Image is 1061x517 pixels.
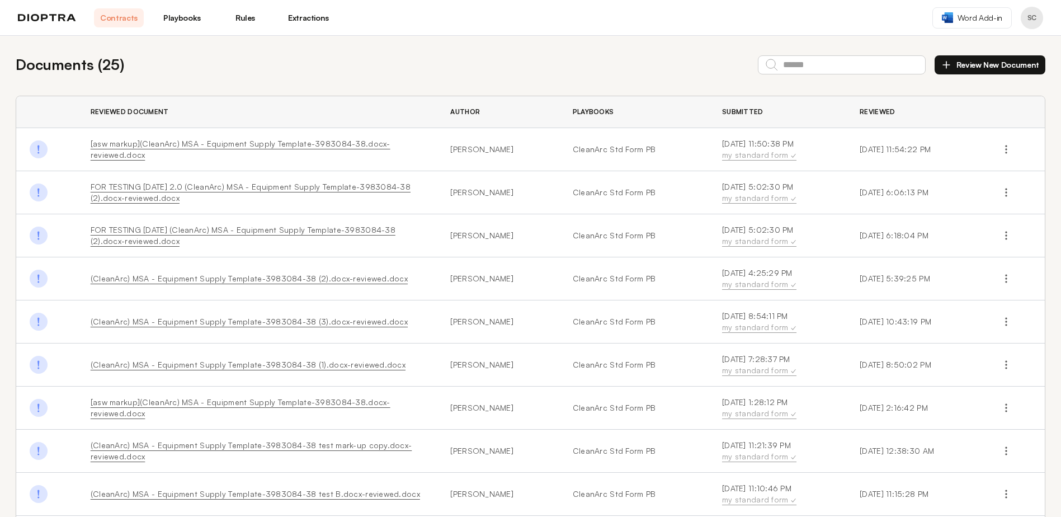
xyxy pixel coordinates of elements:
[30,270,48,288] img: Done
[91,397,390,418] a: [asw markup](CleanArc) MSA - Equipment Supply Template-3983084-38.docx-reviewed.docx
[437,171,559,214] td: [PERSON_NAME]
[30,313,48,331] img: Done
[722,365,833,376] div: my standard form ✓
[722,149,833,161] div: my standard form ✓
[437,473,559,516] td: [PERSON_NAME]
[846,214,984,257] td: [DATE] 6:18:04 PM
[437,214,559,257] td: [PERSON_NAME]
[437,344,559,387] td: [PERSON_NAME]
[709,96,846,128] th: Submitted
[709,257,846,300] td: [DATE] 4:25:29 PM
[958,12,1002,23] span: Word Add-in
[573,488,695,500] a: CleanArc Std Form PB
[30,140,48,158] img: Done
[846,300,984,344] td: [DATE] 10:43:19 PM
[77,96,437,128] th: Reviewed Document
[437,257,559,300] td: [PERSON_NAME]
[846,96,984,128] th: Reviewed
[709,473,846,516] td: [DATE] 11:10:46 PM
[722,408,833,419] div: my standard form ✓
[573,273,695,284] a: CleanArc Std Form PB
[91,274,408,283] a: (CleanArc) MSA - Equipment Supply Template-3983084-38 (2).docx-reviewed.docx
[709,300,846,344] td: [DATE] 8:54:11 PM
[573,359,695,370] a: CleanArc Std Form PB
[573,402,695,413] a: CleanArc Std Form PB
[722,494,833,505] div: my standard form ✓
[709,214,846,257] td: [DATE] 5:02:30 PM
[709,128,846,171] td: [DATE] 11:50:38 PM
[846,344,984,387] td: [DATE] 8:50:02 PM
[1021,7,1043,29] button: Profile menu
[437,300,559,344] td: [PERSON_NAME]
[91,317,408,326] a: (CleanArc) MSA - Equipment Supply Template-3983084-38 (3).docx-reviewed.docx
[846,473,984,516] td: [DATE] 11:15:28 PM
[722,192,833,204] div: my standard form ✓
[722,236,833,247] div: my standard form ✓
[16,54,124,76] h2: Documents ( 25 )
[846,171,984,214] td: [DATE] 6:06:13 PM
[91,360,405,369] a: (CleanArc) MSA - Equipment Supply Template-3983084-38 (1).docx-reviewed.docx
[722,322,833,333] div: my standard form ✓
[846,128,984,171] td: [DATE] 11:54:22 PM
[91,225,395,246] a: FOR TESTING [DATE] (CleanArc) MSA - Equipment Supply Template-3983084-38 (2).docx-reviewed.docx
[559,96,709,128] th: Playbooks
[573,445,695,457] a: CleanArc Std Form PB
[846,257,984,300] td: [DATE] 5:39:25 PM
[935,55,1045,74] button: Review New Document
[722,279,833,290] div: my standard form ✓
[94,8,144,27] a: Contracts
[437,96,559,128] th: Author
[284,8,333,27] a: Extractions
[846,430,984,473] td: [DATE] 12:38:30 AM
[157,8,207,27] a: Playbooks
[709,344,846,387] td: [DATE] 7:28:37 PM
[573,144,695,155] a: CleanArc Std Form PB
[437,387,559,430] td: [PERSON_NAME]
[932,7,1012,29] a: Word Add-in
[846,387,984,430] td: [DATE] 2:16:42 PM
[18,14,76,22] img: logo
[30,356,48,374] img: Done
[722,451,833,462] div: my standard form ✓
[30,227,48,245] img: Done
[30,184,48,201] img: Done
[220,8,270,27] a: Rules
[709,171,846,214] td: [DATE] 5:02:30 PM
[30,485,48,503] img: Done
[573,316,695,327] a: CleanArc Std Form PB
[30,442,48,460] img: Done
[709,430,846,473] td: [DATE] 11:21:39 PM
[709,387,846,430] td: [DATE] 1:28:12 PM
[91,489,420,499] a: (CleanArc) MSA - Equipment Supply Template-3983084-38 test B.docx-reviewed.docx
[91,182,411,203] a: FOR TESTING [DATE] 2.0 (CleanArc) MSA - Equipment Supply Template-3983084-38 (2).docx-reviewed.docx
[30,399,48,417] img: Done
[437,430,559,473] td: [PERSON_NAME]
[91,139,390,159] a: [asw markup](CleanArc) MSA - Equipment Supply Template-3983084-38.docx-reviewed.docx
[91,440,412,461] a: (CleanArc) MSA - Equipment Supply Template-3983084-38 test mark-up copy.docx-reviewed.docx
[573,187,695,198] a: CleanArc Std Form PB
[573,230,695,241] a: CleanArc Std Form PB
[437,128,559,171] td: [PERSON_NAME]
[942,12,953,23] img: word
